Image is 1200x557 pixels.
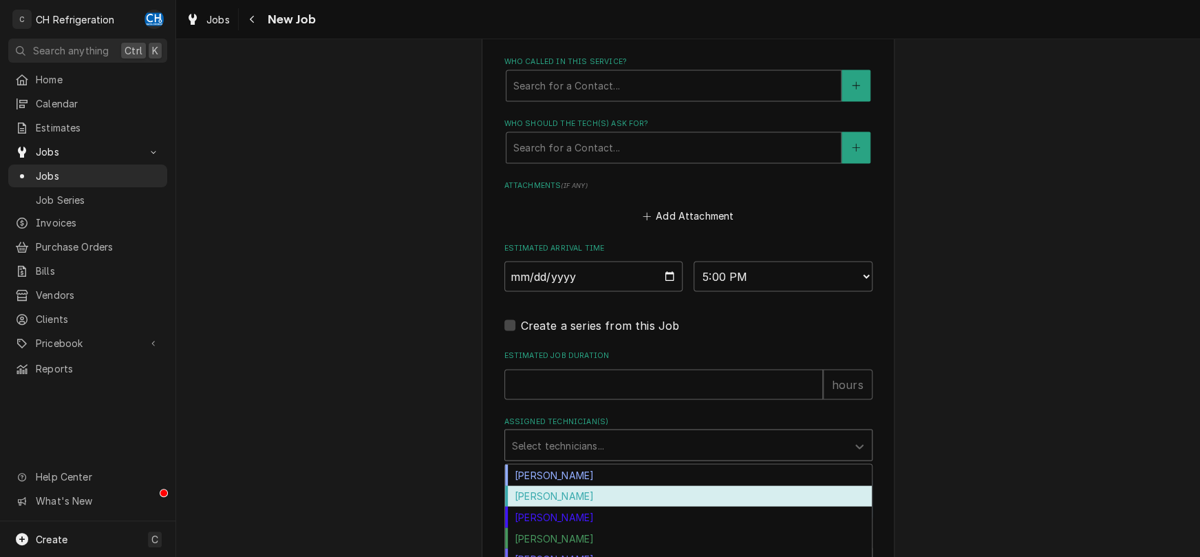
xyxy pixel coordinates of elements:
[242,8,264,30] button: Navigate back
[36,72,160,87] span: Home
[151,532,158,547] span: C
[8,357,167,380] a: Reports
[36,120,160,135] span: Estimates
[561,182,587,189] span: ( if any )
[8,211,167,234] a: Invoices
[842,132,870,163] button: Create New Contact
[504,242,872,291] div: Estimated Arrival Time
[504,180,872,226] div: Attachments
[36,312,160,326] span: Clients
[505,485,872,507] div: [PERSON_NAME]
[36,216,160,230] span: Invoices
[504,416,872,461] div: Assigned Technician(s)
[8,235,167,258] a: Purchase Orders
[8,465,167,488] a: Go to Help Center
[36,534,67,545] span: Create
[12,10,32,29] div: CH Refrigeration's Avatar
[8,284,167,306] a: Vendors
[505,506,872,527] div: [PERSON_NAME]
[36,169,160,183] span: Jobs
[8,165,167,187] a: Jobs
[8,260,167,282] a: Bills
[504,180,872,191] label: Attachments
[36,193,160,207] span: Job Series
[504,261,683,291] input: Date
[521,317,680,333] label: Create a series from this Job
[8,68,167,91] a: Home
[504,350,872,399] div: Estimated Job Duration
[125,43,142,58] span: Ctrl
[180,8,235,31] a: Jobs
[505,464,872,485] div: [PERSON_NAME]
[36,494,159,508] span: What's New
[36,145,140,159] span: Jobs
[36,361,160,376] span: Reports
[505,527,872,549] div: [PERSON_NAME]
[694,261,872,291] select: Time Select
[36,96,160,111] span: Calendar
[36,264,160,278] span: Bills
[8,189,167,211] a: Job Series
[852,143,860,152] svg: Create New Contact
[504,416,872,427] label: Assigned Technician(s)
[8,140,167,163] a: Go to Jobs
[504,56,872,67] label: Who called in this service?
[36,288,160,302] span: Vendors
[8,92,167,115] a: Calendar
[8,39,167,63] button: Search anythingCtrlK
[8,332,167,355] a: Go to Pricebook
[36,240,160,254] span: Purchase Orders
[8,116,167,139] a: Estimates
[144,10,164,29] div: Chris Hiraga's Avatar
[842,70,870,101] button: Create New Contact
[640,207,736,226] button: Add Attachment
[8,490,167,512] a: Go to What's New
[144,10,164,29] div: CH
[504,56,872,101] div: Who called in this service?
[206,12,230,27] span: Jobs
[852,81,860,90] svg: Create New Contact
[504,118,872,163] div: Who should the tech(s) ask for?
[36,336,140,350] span: Pricebook
[33,43,109,58] span: Search anything
[504,242,872,253] label: Estimated Arrival Time
[152,43,158,58] span: K
[504,350,872,361] label: Estimated Job Duration
[12,10,32,29] div: C
[264,10,316,29] span: New Job
[504,118,872,129] label: Who should the tech(s) ask for?
[36,12,115,27] div: CH Refrigeration
[8,308,167,330] a: Clients
[823,369,872,399] div: hours
[36,470,159,484] span: Help Center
